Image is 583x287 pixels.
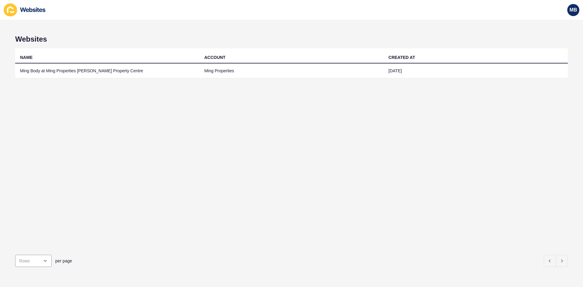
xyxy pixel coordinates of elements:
[388,54,415,60] div: CREATED AT
[55,258,72,264] span: per page
[15,35,568,43] h1: Websites
[204,54,226,60] div: ACCOUNT
[199,63,384,78] td: Ming Properties
[384,63,568,78] td: [DATE]
[20,54,32,60] div: NAME
[15,63,199,78] td: Ming Body at Ming Properties [PERSON_NAME] Property Centre
[570,7,577,13] span: MB
[15,255,52,267] div: open menu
